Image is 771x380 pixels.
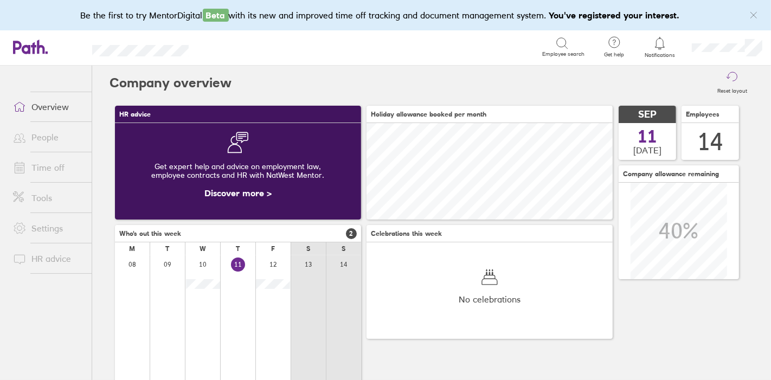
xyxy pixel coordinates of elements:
[596,51,632,58] span: Get help
[686,111,719,118] span: Employees
[642,36,678,59] a: Notifications
[549,10,680,21] b: You've registered your interest.
[371,111,486,118] span: Holiday allowance booked per month
[307,245,311,253] div: S
[542,51,584,57] span: Employee search
[633,145,661,155] span: [DATE]
[697,128,723,156] div: 14
[638,128,657,145] span: 11
[4,126,92,148] a: People
[623,170,719,178] span: Company allowance remaining
[236,245,240,253] div: T
[459,294,521,304] span: No celebrations
[218,42,246,51] div: Search
[342,245,346,253] div: S
[346,228,357,239] span: 2
[4,157,92,178] a: Time off
[4,96,92,118] a: Overview
[711,66,754,100] button: Reset layout
[119,230,181,237] span: Who's out this week
[81,9,691,22] div: Be the first to try MentorDigital with its new and improved time off tracking and document manage...
[203,9,229,22] span: Beta
[4,248,92,269] a: HR advice
[4,187,92,209] a: Tools
[642,52,678,59] span: Notifications
[4,217,92,239] a: Settings
[166,245,170,253] div: T
[638,109,657,120] span: SEP
[204,188,272,198] a: Discover more >
[200,245,206,253] div: W
[124,153,352,188] div: Get expert help and advice on employment law, employee contracts and HR with NatWest Mentor.
[119,111,151,118] span: HR advice
[130,245,136,253] div: M
[371,230,442,237] span: Celebrations this week
[272,245,275,253] div: F
[110,66,232,100] h2: Company overview
[711,85,754,94] label: Reset layout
